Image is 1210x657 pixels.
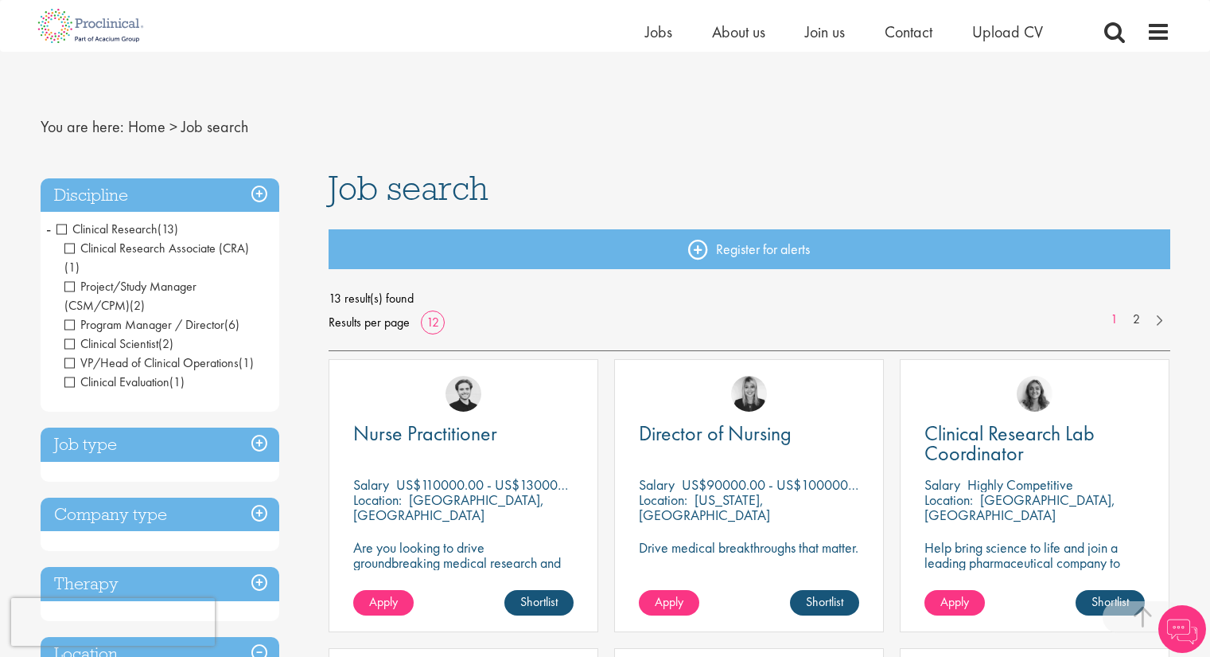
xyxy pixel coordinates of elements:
h3: Company type [41,498,279,532]
img: Chatbot [1158,605,1206,653]
span: Salary [353,475,389,494]
a: Apply [353,590,414,616]
a: 2 [1125,311,1148,329]
p: [GEOGRAPHIC_DATA], [GEOGRAPHIC_DATA] [353,491,544,524]
span: Job search [329,166,488,209]
p: US$110000.00 - US$130000.00 per annum [396,475,645,494]
a: About us [712,22,765,42]
p: Drive medical breakthroughs that matter. [639,540,859,555]
a: Shortlist [504,590,574,616]
span: Program Manager / Director [64,316,239,333]
span: (1) [169,373,185,390]
p: [GEOGRAPHIC_DATA], [GEOGRAPHIC_DATA] [924,491,1115,524]
span: 13 result(s) found [329,287,1170,311]
span: You are here: [41,116,124,137]
a: Contact [885,22,932,42]
span: Apply [940,593,969,610]
a: Upload CV [972,22,1043,42]
img: Jackie Cerchio [1017,376,1052,412]
span: Clinical Scientist [64,335,158,352]
span: Clinical Evaluation [64,373,185,390]
h3: Therapy [41,567,279,601]
span: Clinical Research Associate (CRA) [64,240,249,256]
span: (1) [239,354,254,371]
a: Nurse Practitioner [353,424,574,444]
a: 12 [421,314,445,330]
a: Shortlist [790,590,859,616]
a: Register for alerts [329,229,1170,269]
span: VP/Head of Clinical Operations [64,354,254,371]
a: Apply [639,590,699,616]
p: [US_STATE], [GEOGRAPHIC_DATA] [639,491,770,524]
span: (2) [130,297,145,314]
span: Results per page [329,311,410,334]
span: Clinical Research Associate (CRA) [64,240,249,276]
span: Apply [369,593,398,610]
p: Highly Competitive [967,475,1073,494]
a: 1 [1103,311,1126,329]
span: - [46,217,51,241]
span: Job search [181,116,248,137]
p: Help bring science to life and join a leading pharmaceutical company to play a key role in delive... [924,540,1145,616]
span: Nurse Practitioner [353,420,497,447]
span: (2) [158,335,173,352]
a: Director of Nursing [639,424,859,444]
span: Salary [639,475,675,494]
span: (1) [64,259,80,276]
span: Project/Study Manager (CSM/CPM) [64,278,196,314]
p: Are you looking to drive groundbreaking medical research and make a real impact-join our client a... [353,540,574,600]
span: Director of Nursing [639,420,792,447]
span: Clinical Research Lab Coordinator [924,420,1095,467]
span: Location: [639,491,687,509]
span: Salary [924,475,960,494]
p: US$90000.00 - US$100000.00 per annum [682,475,928,494]
h3: Job type [41,428,279,462]
span: Clinical Scientist [64,335,173,352]
span: (6) [224,316,239,333]
h3: Discipline [41,178,279,213]
span: Clinical Research [56,221,158,237]
img: Janelle Jones [731,376,767,412]
span: Apply [655,593,683,610]
span: Location: [353,491,402,509]
span: Location: [924,491,973,509]
iframe: reCAPTCHA [11,598,215,646]
span: VP/Head of Clinical Operations [64,354,239,371]
span: (13) [158,221,178,237]
span: Clinical Research [56,221,178,237]
a: breadcrumb link [128,116,165,137]
a: Join us [805,22,845,42]
a: Jobs [645,22,672,42]
a: Apply [924,590,985,616]
span: Clinical Evaluation [64,373,169,390]
a: Shortlist [1076,590,1145,616]
span: > [169,116,177,137]
img: Nico Kohlwes [445,376,481,412]
a: Clinical Research Lab Coordinator [924,424,1145,463]
span: Program Manager / Director [64,316,224,333]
